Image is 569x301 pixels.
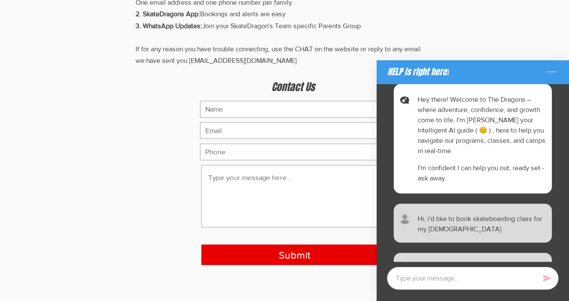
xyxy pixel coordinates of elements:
[418,162,547,183] p: I'm confident I can help you out, ready set - ask away.
[200,122,387,139] input: Email
[545,65,558,79] button: Minimize the chat
[200,144,387,160] input: Phone
[136,22,203,30] span: 3. WhatsApp Updates:
[200,101,387,118] input: Name
[418,94,547,156] p: Hey there! Welcome to The Dragons – where adventure, confidence, and growth come to life. I'm [PE...
[136,10,200,18] span: 2. SkateDragons App:
[377,204,569,242] div: Visitor Message
[201,245,388,265] button: Submit
[387,67,449,77] span: HELP is right here!
[271,80,315,94] span: Contact Us
[279,248,310,263] span: Submit
[418,213,547,234] p: Hi, i'd like to book skateboarding class for my [DEMOGRAPHIC_DATA]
